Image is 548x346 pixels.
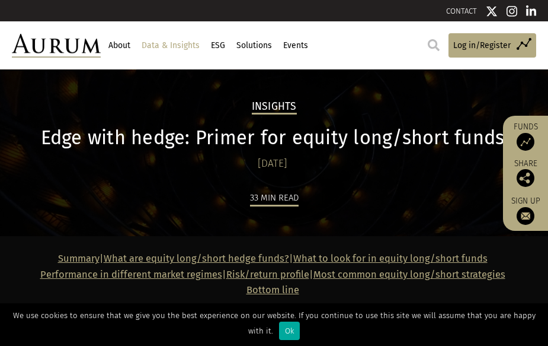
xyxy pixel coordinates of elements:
img: Linkedin icon [526,5,537,17]
strong: | | | | [40,253,505,296]
img: Access Funds [517,133,534,151]
a: Data & Insights [140,36,201,56]
img: Sign up to our newsletter [517,207,534,225]
a: Events [281,36,309,56]
a: Risk/return profile [226,269,309,280]
a: CONTACT [446,7,477,15]
img: search.svg [428,39,440,51]
a: Solutions [235,36,273,56]
a: Funds [509,122,542,151]
img: Twitter icon [486,5,498,17]
a: Sign up [509,196,542,225]
div: 33 min read [250,191,299,207]
a: Summary [58,253,100,264]
a: Most common equity long/short strategies [313,269,505,280]
div: Share [509,160,542,187]
a: ESG [209,36,226,56]
div: [DATE] [12,155,533,172]
a: About [107,36,132,56]
h2: Insights [252,100,297,115]
a: Performance in different market regimes [40,269,222,280]
a: What to look for in equity long/short funds [293,253,488,264]
a: Bottom line [246,284,299,296]
img: Aurum [12,34,101,58]
a: What are equity long/short hedge funds? [104,253,289,264]
a: Log in/Register [448,33,536,58]
div: Ok [279,322,300,340]
span: Log in/Register [453,39,511,52]
img: Share this post [517,169,534,187]
img: Instagram icon [507,5,517,17]
h1: Edge with hedge: Primer for equity long/short funds [12,126,533,150]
